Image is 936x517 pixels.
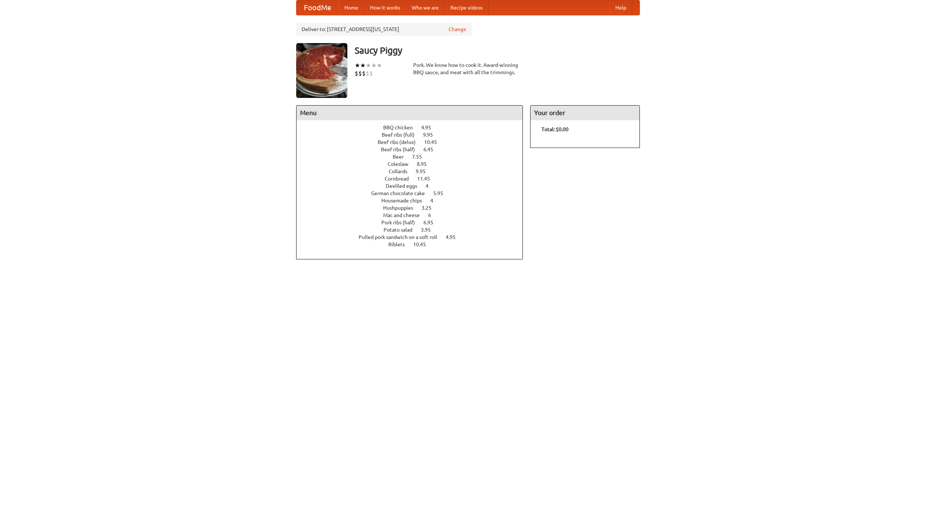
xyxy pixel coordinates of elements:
span: 4.95 [446,234,463,240]
a: Hushpuppies 3.25 [383,205,445,211]
span: Housemade chips [381,198,429,204]
a: Beef ribs (delux) 10.45 [378,139,450,145]
a: Cornbread 11.45 [385,176,444,182]
li: $ [366,69,369,77]
span: Potato salad [384,227,420,233]
span: 5.95 [433,190,450,196]
span: 8.95 [417,161,434,167]
a: How it works [364,0,406,15]
span: Beef ribs (full) [382,132,422,138]
span: Coleslaw [388,161,416,167]
div: Deliver to: [STREET_ADDRESS][US_STATE] [296,23,472,36]
a: FoodMe [297,0,339,15]
h4: Menu [297,106,522,120]
span: 3.25 [422,205,439,211]
span: Beer [393,154,411,160]
span: 6.45 [423,147,441,152]
li: $ [369,69,373,77]
span: Cornbread [385,176,416,182]
a: Beef ribs (half) 6.45 [381,147,447,152]
a: Pulled pork sandwich on a soft roll 4.95 [359,234,469,240]
span: 4.95 [421,125,438,130]
h4: Your order [531,106,639,120]
li: ★ [377,61,382,69]
span: Beef ribs (delux) [378,139,423,145]
a: Collards 9.95 [389,168,439,174]
li: ★ [366,61,371,69]
li: $ [355,69,358,77]
span: Pork ribs (half) [381,220,422,225]
span: BBQ chicken [383,125,420,130]
a: German chocolate cake 5.95 [371,190,457,196]
span: 4 [426,183,436,189]
a: Recipe videos [445,0,488,15]
a: Riblets 10.45 [388,242,439,247]
li: $ [362,69,366,77]
span: 7.55 [412,154,429,160]
h3: Saucy Piggy [355,43,640,58]
span: 9.95 [416,168,433,174]
li: ★ [360,61,366,69]
span: Pulled pork sandwich on a soft roll [359,234,445,240]
span: German chocolate cake [371,190,432,196]
span: Collards [389,168,415,174]
li: ★ [355,61,360,69]
li: ★ [371,61,377,69]
li: $ [358,69,362,77]
span: 3.95 [421,227,438,233]
span: 4 [430,198,441,204]
a: Potato salad 3.95 [384,227,444,233]
span: Hushpuppies [383,205,420,211]
div: Pork. We know how to cook it. Award-winning BBQ sauce, and meat with all the trimmings. [413,61,523,76]
img: angular.jpg [296,43,347,98]
a: Coleslaw 8.95 [388,161,440,167]
span: 9.95 [423,132,440,138]
a: Housemade chips 4 [381,198,447,204]
span: Mac and cheese [383,212,427,218]
span: Beef ribs (half) [381,147,422,152]
a: Home [339,0,364,15]
span: Riblets [388,242,412,247]
a: Beer 7.55 [393,154,435,160]
span: 6.95 [423,220,441,225]
span: 10.45 [413,242,433,247]
span: 6 [428,212,438,218]
span: 10.45 [424,139,444,145]
a: Who we are [406,0,445,15]
b: Total: $0.00 [541,126,569,132]
a: Mac and cheese 6 [383,212,445,218]
a: Devilled eggs 4 [386,183,442,189]
a: Change [449,26,466,33]
a: BBQ chicken 4.95 [383,125,445,130]
a: Pork ribs (half) 6.95 [381,220,447,225]
span: 11.45 [417,176,437,182]
a: Help [609,0,632,15]
a: Beef ribs (full) 9.95 [382,132,446,138]
span: Devilled eggs [386,183,424,189]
